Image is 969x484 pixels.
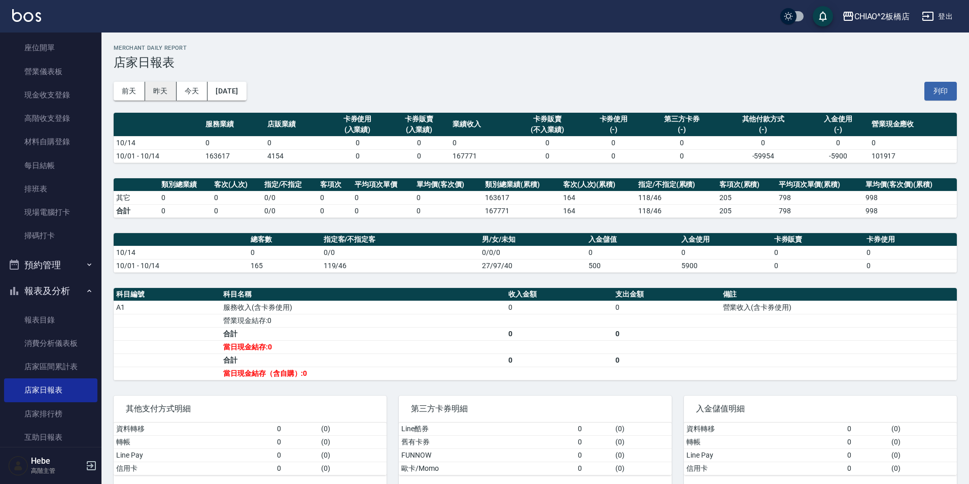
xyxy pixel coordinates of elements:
td: ( 0 ) [889,423,957,436]
td: ( 0 ) [889,448,957,462]
td: 營業現金結存:0 [221,314,506,327]
td: 0 [869,136,957,149]
button: 今天 [177,82,208,101]
table: a dense table [114,288,957,380]
button: save [813,6,833,26]
td: 0 [274,462,319,475]
td: 0 [274,423,319,436]
a: 店家日報表 [4,378,97,402]
td: 119/46 [321,259,480,272]
td: 0 [575,448,613,462]
td: 0 [679,246,772,259]
td: 0 [772,246,864,259]
h5: Hebe [31,456,83,466]
td: ( 0 ) [613,423,672,436]
span: 第三方卡券明細 [411,404,660,414]
td: 0 [274,448,319,462]
td: A1 [114,301,221,314]
td: 0 [274,435,319,448]
td: 0 [159,204,212,217]
td: 205 [717,204,776,217]
td: 0 [613,301,720,314]
a: 排班表 [4,177,97,201]
img: Logo [12,9,41,22]
td: 0 [327,149,389,163]
td: 164 [561,204,636,217]
td: 0 [506,353,613,367]
td: Line Pay [684,448,845,462]
div: 入金使用 [810,114,867,124]
td: 當日現金結存:0 [221,340,506,353]
td: 0 [575,423,613,436]
a: 現金收支登錄 [4,83,97,107]
button: 昨天 [145,82,177,101]
td: ( 0 ) [613,462,672,475]
th: 客項次(累積) [717,178,776,191]
td: 0 [352,204,414,217]
th: 總客數 [248,233,321,246]
td: 10/01 - 10/14 [114,149,203,163]
td: 101917 [869,149,957,163]
button: 前天 [114,82,145,101]
th: 指定/不指定(累積) [636,178,717,191]
th: 卡券使用 [864,233,957,246]
th: 科目名稱 [221,288,506,301]
td: 167771 [482,204,560,217]
table: a dense table [114,178,957,218]
td: 500 [586,259,679,272]
a: 報表目錄 [4,308,97,332]
img: Person [8,456,28,476]
td: 0 [575,435,613,448]
td: 0 [388,136,450,149]
td: 資料轉移 [684,423,845,436]
td: 0 [327,136,389,149]
td: 0 [450,136,512,149]
td: 合計 [114,204,159,217]
th: 備註 [720,288,957,301]
th: 指定客/不指定客 [321,233,480,246]
th: 營業現金應收 [869,113,957,137]
a: 消費分析儀表板 [4,332,97,355]
td: 0 [506,327,613,340]
td: 118/46 [636,204,717,217]
th: 入金使用 [679,233,772,246]
table: a dense table [114,233,957,273]
th: 平均項次單價 [352,178,414,191]
th: 男/女/未知 [479,233,586,246]
td: 0/0 [321,246,480,259]
td: ( 0 ) [613,448,672,462]
button: CHIAO^2板橋店 [838,6,914,27]
th: 業績收入 [450,113,512,137]
td: 合計 [221,327,506,340]
th: 入金儲值 [586,233,679,246]
td: ( 0 ) [889,462,957,475]
button: 列印 [924,82,957,101]
td: 0 [864,259,957,272]
td: 0 [583,149,645,163]
div: CHIAO^2板橋店 [854,10,910,23]
td: 0 [318,191,352,204]
td: Line Pay [114,448,274,462]
td: 0 [212,204,262,217]
td: 0 [512,149,583,163]
a: 店家排行榜 [4,402,97,426]
td: -59954 [719,149,807,163]
div: (-) [722,124,805,135]
td: 0 [845,462,889,475]
td: 205 [717,191,776,204]
td: 0 [506,301,613,314]
th: 單均價(客次價)(累積) [863,178,957,191]
div: 其他付款方式 [722,114,805,124]
a: 營業儀表板 [4,60,97,83]
a: 座位開單 [4,36,97,59]
td: 0 [644,136,719,149]
p: 高階主管 [31,466,83,475]
td: 服務收入(含卡券使用) [221,301,506,314]
div: (不入業績) [514,124,580,135]
td: 資料轉移 [114,423,274,436]
td: ( 0 ) [889,435,957,448]
td: 118 / 46 [636,191,717,204]
td: 轉帳 [114,435,274,448]
td: 0/0/0 [479,246,586,259]
td: ( 0 ) [319,435,387,448]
